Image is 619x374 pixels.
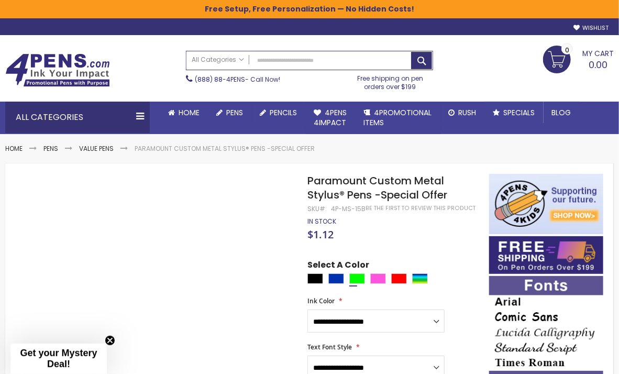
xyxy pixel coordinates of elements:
[306,102,356,134] a: 4Pens4impact
[356,102,440,134] a: 4PROMOTIONALITEMS
[208,102,252,124] a: Pens
[370,273,386,284] div: Pink
[186,51,249,69] a: All Categories
[79,144,114,153] a: Value Pens
[135,145,315,153] li: Paramount Custom Metal Stylus® Pens -Special Offer
[489,236,603,273] img: Free shipping on orders over $199
[105,335,115,346] button: Close teaser
[195,75,245,84] a: (888) 88-4PENS
[543,46,614,72] a: 0.00 0
[328,273,344,284] div: Blue
[307,343,352,351] span: Text Font Style
[331,205,366,213] div: 4P-ms-15b
[307,217,336,226] div: Availability
[10,344,107,374] div: Get your Mystery Deal!Close teaser
[307,296,335,305] span: Ink Color
[544,102,580,124] a: Blog
[192,56,244,64] span: All Categories
[270,107,297,118] span: Pencils
[347,70,434,91] div: Free shipping on pen orders over $199
[573,24,609,32] a: Wishlist
[459,107,477,118] span: Rush
[20,348,97,369] span: Get your Mystery Deal!
[440,102,485,124] a: Rush
[307,227,334,241] span: $1.12
[307,259,369,273] span: Select A Color
[489,174,603,234] img: 4pens 4 kids
[179,107,200,118] span: Home
[43,144,58,153] a: Pens
[391,273,407,284] div: Red
[314,107,347,128] span: 4Pens 4impact
[160,102,208,124] a: Home
[5,53,110,87] img: 4Pens Custom Pens and Promotional Products
[364,107,432,128] span: 4PROMOTIONAL ITEMS
[485,102,544,124] a: Specials
[552,107,571,118] span: Blog
[412,273,428,284] div: Assorted
[307,273,323,284] div: Black
[366,204,476,212] a: Be the first to review this product
[589,58,607,71] span: 0.00
[565,45,569,55] span: 0
[307,173,447,202] span: Paramount Custom Metal Stylus® Pens -Special Offer
[504,107,535,118] span: Specials
[227,107,244,118] span: Pens
[5,144,23,153] a: Home
[5,102,150,133] div: All Categories
[252,102,306,124] a: Pencils
[307,217,336,226] span: In stock
[349,273,365,284] div: Lime Green
[307,204,327,213] strong: SKU
[195,75,280,84] span: - Call Now!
